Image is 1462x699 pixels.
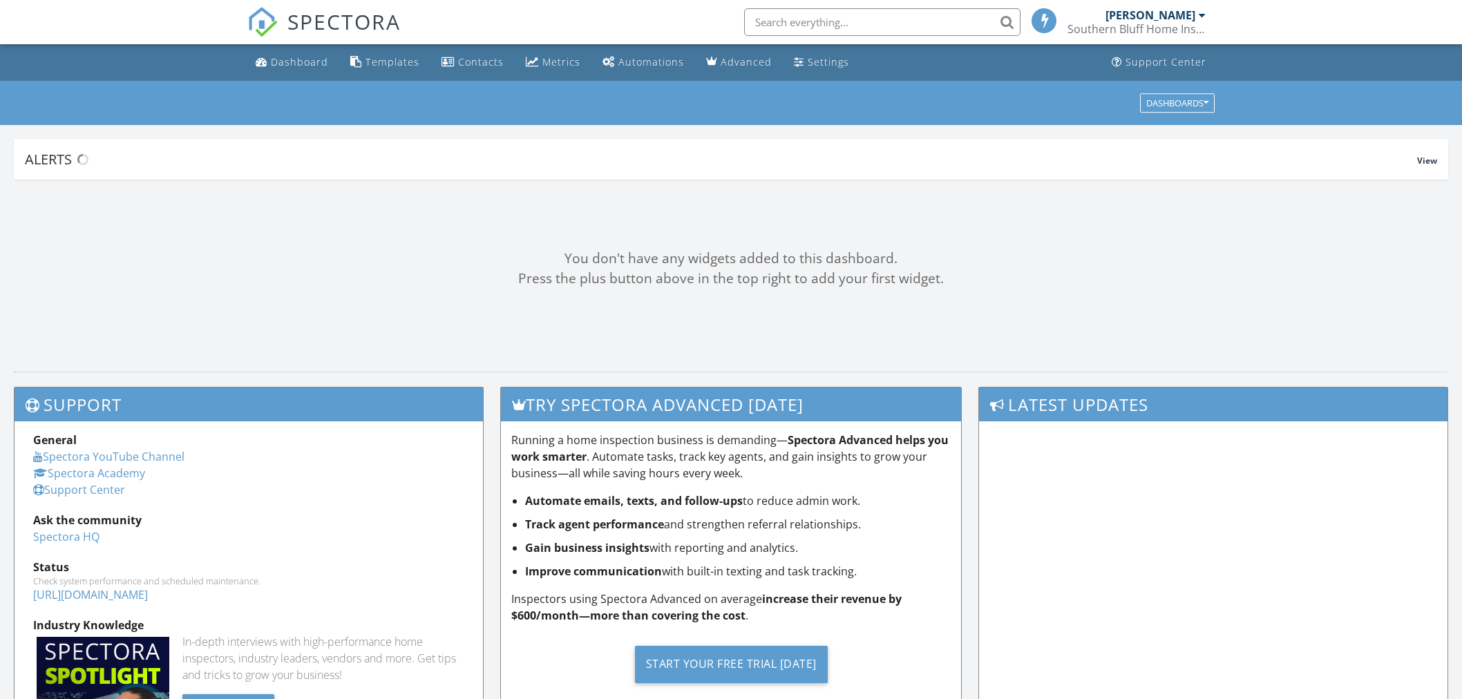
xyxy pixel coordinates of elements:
div: Southern Bluff Home Inspections [1067,22,1206,36]
div: Contacts [458,55,504,68]
strong: Spectora Advanced helps you work smarter [511,432,949,464]
a: Support Center [33,482,125,497]
a: SPECTORA [247,19,401,48]
h3: Support [15,387,483,421]
div: Ask the community [33,512,464,528]
div: Check system performance and scheduled maintenance. [33,575,464,586]
div: You don't have any widgets added to this dashboard. [14,249,1448,269]
li: with reporting and analytics. [525,539,951,556]
div: [PERSON_NAME] [1105,8,1195,22]
a: Metrics [520,50,586,75]
strong: Gain business insights [525,540,649,555]
a: Support Center [1106,50,1212,75]
li: and strengthen referral relationships. [525,516,951,533]
div: In-depth interviews with high-performance home inspectors, industry leaders, vendors and more. Ge... [182,633,464,683]
div: Status [33,559,464,575]
div: Alerts [25,150,1417,169]
a: Spectora YouTube Channel [33,449,184,464]
li: with built-in texting and task tracking. [525,563,951,580]
div: Industry Knowledge [33,617,464,633]
div: Dashboard [271,55,328,68]
a: Spectora Academy [33,466,145,481]
input: Search everything... [744,8,1020,36]
strong: Track agent performance [525,517,664,532]
div: Automations [618,55,684,68]
p: Running a home inspection business is demanding— . Automate tasks, track key agents, and gain ins... [511,432,951,481]
a: Templates [345,50,425,75]
div: Settings [808,55,849,68]
button: Dashboards [1140,93,1215,113]
li: to reduce admin work. [525,492,951,509]
h3: Try spectora advanced [DATE] [501,387,961,421]
div: Start Your Free Trial [DATE] [635,646,828,683]
div: Dashboards [1146,98,1208,108]
a: Automations (Basic) [597,50,690,75]
a: Contacts [436,50,509,75]
a: Settings [788,50,855,75]
strong: Improve communication [525,564,662,579]
span: View [1417,155,1437,166]
div: Metrics [542,55,580,68]
div: Press the plus button above in the top right to add your first widget. [14,269,1448,289]
div: Support Center [1126,55,1206,68]
a: Start Your Free Trial [DATE] [511,635,951,693]
strong: General [33,432,77,448]
a: Dashboard [250,50,334,75]
div: Advanced [721,55,772,68]
a: Spectora HQ [33,529,99,544]
strong: Automate emails, texts, and follow-ups [525,493,743,508]
div: Templates [365,55,419,68]
img: The Best Home Inspection Software - Spectora [247,7,278,37]
p: Inspectors using Spectora Advanced on average . [511,591,951,624]
span: SPECTORA [287,7,401,36]
a: Advanced [701,50,777,75]
strong: increase their revenue by $600/month—more than covering the cost [511,591,902,623]
h3: Latest Updates [979,387,1447,421]
a: [URL][DOMAIN_NAME] [33,587,148,602]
